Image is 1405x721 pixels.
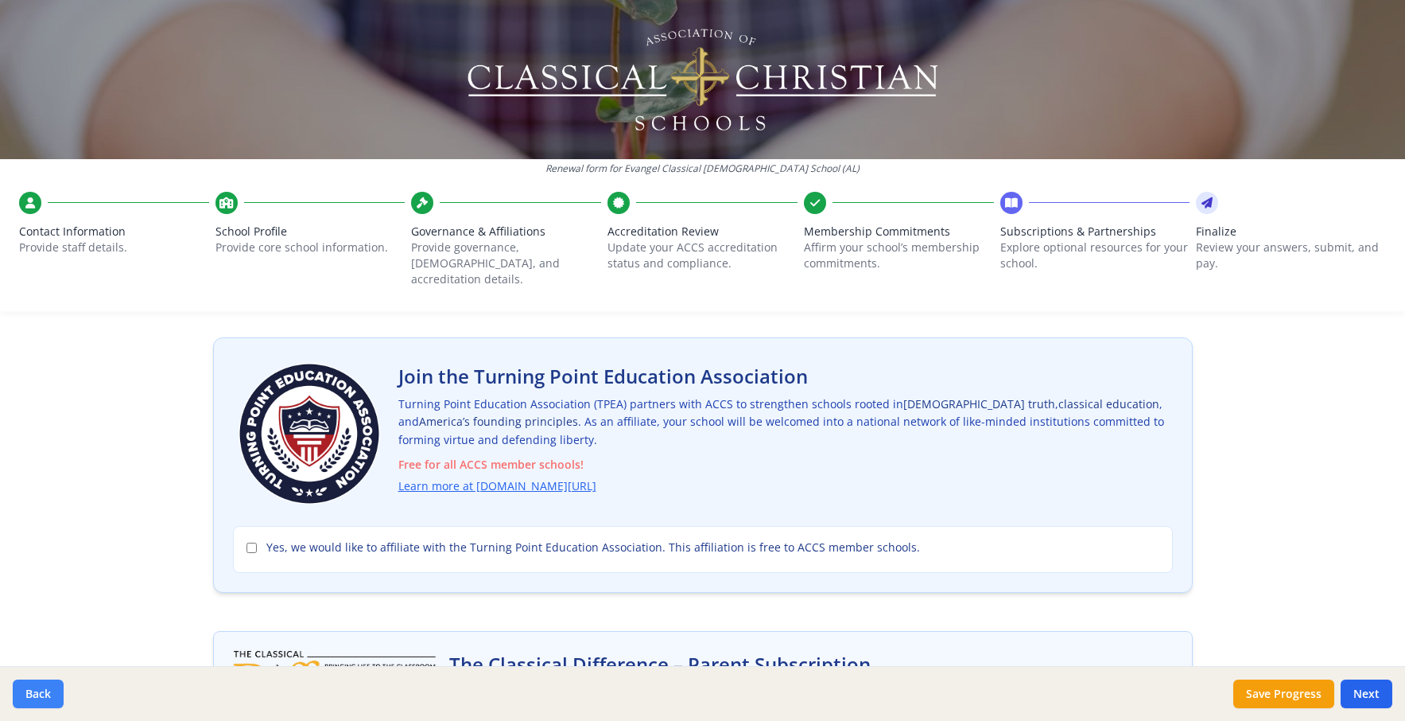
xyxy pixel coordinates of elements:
a: Learn more at [DOMAIN_NAME][URL] [398,477,596,496]
span: classical education [1058,396,1159,411]
span: Finalize [1196,224,1386,240]
span: Yes, we would like to affiliate with the Turning Point Education Association. This affiliation is... [266,540,920,555]
span: Free for all ACCS member schools! [398,456,1173,474]
h2: Join the Turning Point Education Association [398,364,1173,389]
p: Review your answers, submit, and pay. [1196,240,1386,271]
p: Affirm your school’s membership commitments. [804,240,994,271]
button: Back [13,680,64,708]
span: Subscriptions & Partnerships [1000,224,1190,240]
span: School Profile [215,224,406,240]
p: Update your ACCS accreditation status and compliance. [607,240,798,271]
input: Yes, we would like to affiliate with the Turning Point Education Association. This affiliation is... [246,543,257,553]
p: Provide governance, [DEMOGRAPHIC_DATA], and accreditation details. [411,240,601,287]
p: Provide staff details. [19,240,209,255]
span: Contact Information [19,224,209,240]
h2: The Classical Difference – Parent Subscription [449,652,871,677]
span: [DEMOGRAPHIC_DATA] truth [903,396,1055,411]
p: Provide core school information. [215,240,406,255]
img: The Classical Difference [233,651,437,702]
img: Turning Point Education Association Logo [233,357,386,510]
span: America’s founding principles [419,414,578,429]
img: Logo [464,24,941,135]
span: Governance & Affiliations [411,224,601,240]
p: Turning Point Education Association (TPEA) partners with ACCS to strengthen schools rooted in , ,... [398,396,1173,496]
button: Next [1341,680,1392,708]
span: Membership Commitments [804,224,994,240]
button: Save Progress [1233,680,1334,708]
p: Explore optional resources for your school. [1000,240,1190,271]
span: Accreditation Review [607,224,798,240]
